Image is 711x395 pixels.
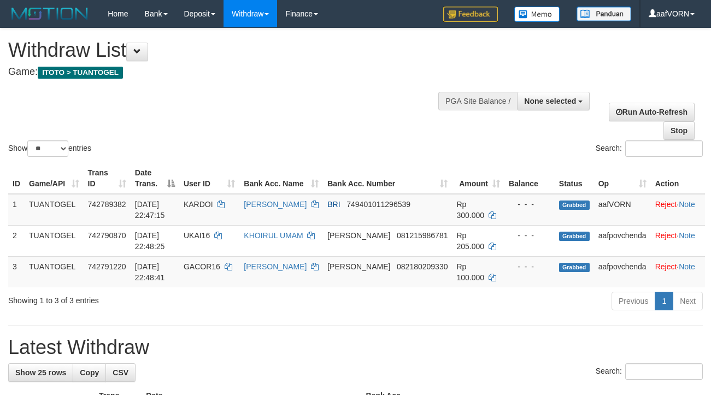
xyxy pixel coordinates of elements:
[84,163,131,194] th: Trans ID: activate to sort column ascending
[594,225,651,256] td: aafpovchenda
[673,292,703,310] a: Next
[327,231,390,240] span: [PERSON_NAME]
[88,262,126,271] span: 742791220
[594,194,651,226] td: aafVORN
[509,261,550,272] div: - - -
[509,199,550,210] div: - - -
[612,292,655,310] a: Previous
[8,291,288,306] div: Showing 1 to 3 of 3 entries
[596,140,703,157] label: Search:
[8,67,463,78] h4: Game:
[663,121,695,140] a: Stop
[113,368,128,377] span: CSV
[524,97,576,105] span: None selected
[679,231,695,240] a: Note
[655,262,677,271] a: Reject
[135,231,165,251] span: [DATE] 22:48:25
[438,92,517,110] div: PGA Site Balance /
[504,163,555,194] th: Balance
[456,262,484,282] span: Rp 100.000
[8,140,91,157] label: Show entries
[239,163,323,194] th: Bank Acc. Name: activate to sort column ascending
[25,163,84,194] th: Game/API: activate to sort column ascending
[514,7,560,22] img: Button%20Memo.svg
[135,262,165,282] span: [DATE] 22:48:41
[327,262,390,271] span: [PERSON_NAME]
[15,368,66,377] span: Show 25 rows
[596,363,703,380] label: Search:
[559,263,590,272] span: Grabbed
[27,140,68,157] select: Showentries
[135,200,165,220] span: [DATE] 22:47:15
[8,225,25,256] td: 2
[8,363,73,382] a: Show 25 rows
[456,200,484,220] span: Rp 300.000
[679,262,695,271] a: Note
[625,363,703,380] input: Search:
[651,194,705,226] td: ·
[8,194,25,226] td: 1
[655,231,677,240] a: Reject
[679,200,695,209] a: Note
[38,67,123,79] span: ITOTO > TUANTOGEL
[651,163,705,194] th: Action
[443,7,498,22] img: Feedback.jpg
[8,5,91,22] img: MOTION_logo.png
[559,201,590,210] span: Grabbed
[184,200,213,209] span: KARDOI
[651,256,705,287] td: ·
[594,163,651,194] th: Op: activate to sort column ascending
[559,232,590,241] span: Grabbed
[452,163,504,194] th: Amount: activate to sort column ascending
[517,92,590,110] button: None selected
[609,103,695,121] a: Run Auto-Refresh
[184,231,210,240] span: UKAI16
[323,163,452,194] th: Bank Acc. Number: activate to sort column ascending
[88,231,126,240] span: 742790870
[577,7,631,21] img: panduan.png
[105,363,136,382] a: CSV
[244,200,307,209] a: [PERSON_NAME]
[327,200,340,209] span: BRI
[509,230,550,241] div: - - -
[244,262,307,271] a: [PERSON_NAME]
[625,140,703,157] input: Search:
[88,200,126,209] span: 742789382
[8,256,25,287] td: 3
[25,256,84,287] td: TUANTOGEL
[346,200,410,209] span: Copy 749401011296539 to clipboard
[397,231,448,240] span: Copy 081215986781 to clipboard
[25,194,84,226] td: TUANTOGEL
[651,225,705,256] td: ·
[8,39,463,61] h1: Withdraw List
[8,163,25,194] th: ID
[456,231,484,251] span: Rp 205.000
[25,225,84,256] td: TUANTOGEL
[594,256,651,287] td: aafpovchenda
[8,337,703,358] h1: Latest Withdraw
[655,200,677,209] a: Reject
[397,262,448,271] span: Copy 082180209330 to clipboard
[131,163,179,194] th: Date Trans.: activate to sort column descending
[73,363,106,382] a: Copy
[184,262,220,271] span: GACOR16
[244,231,303,240] a: KHOIRUL UMAM
[555,163,594,194] th: Status
[179,163,239,194] th: User ID: activate to sort column ascending
[655,292,673,310] a: 1
[80,368,99,377] span: Copy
